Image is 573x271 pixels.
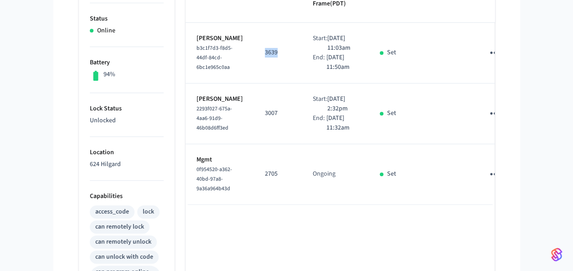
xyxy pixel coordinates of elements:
p: 3639 [265,48,291,57]
div: Start: [313,34,327,53]
span: 2293f027-675a-4aa6-91d9-46b08d6ff3ed [196,105,232,132]
p: Mgmt [196,155,243,165]
p: Lock Status [90,104,164,114]
div: lock [143,207,154,217]
p: [PERSON_NAME] [196,34,243,43]
p: [DATE] 11:32am [326,114,357,133]
span: b3c1f7d3-f8d5-44df-84cd-6bc1e965c0aa [196,44,232,71]
p: [DATE] 11:03am [327,34,358,53]
p: Capabilities [90,192,164,201]
p: Location [90,148,164,157]
p: 3007 [265,109,291,118]
p: Status [90,14,164,24]
div: can unlock with code [95,252,153,262]
p: [DATE] 11:50am [326,53,357,72]
p: 94% [103,70,115,79]
div: access_code [95,207,129,217]
p: Set [387,109,396,118]
p: Battery [90,58,164,68]
td: Ongoing [302,144,369,205]
p: Set [387,169,396,179]
div: Start: [313,94,327,114]
p: [DATE] 2:32pm [327,94,358,114]
img: SeamLogoGradient.69752ec5.svg [551,247,562,262]
div: can remotely lock [95,222,144,232]
div: End: [313,114,327,133]
span: 0f954520-a362-40bd-97a8-9a36a964b43d [196,166,232,193]
p: [PERSON_NAME] [196,94,243,104]
p: Set [387,48,396,57]
p: 624 Hilgard [90,160,164,169]
p: Unlocked [90,116,164,125]
p: 2705 [265,169,291,179]
div: can remotely unlock [95,237,151,247]
p: Online [97,26,115,36]
div: End: [313,53,327,72]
